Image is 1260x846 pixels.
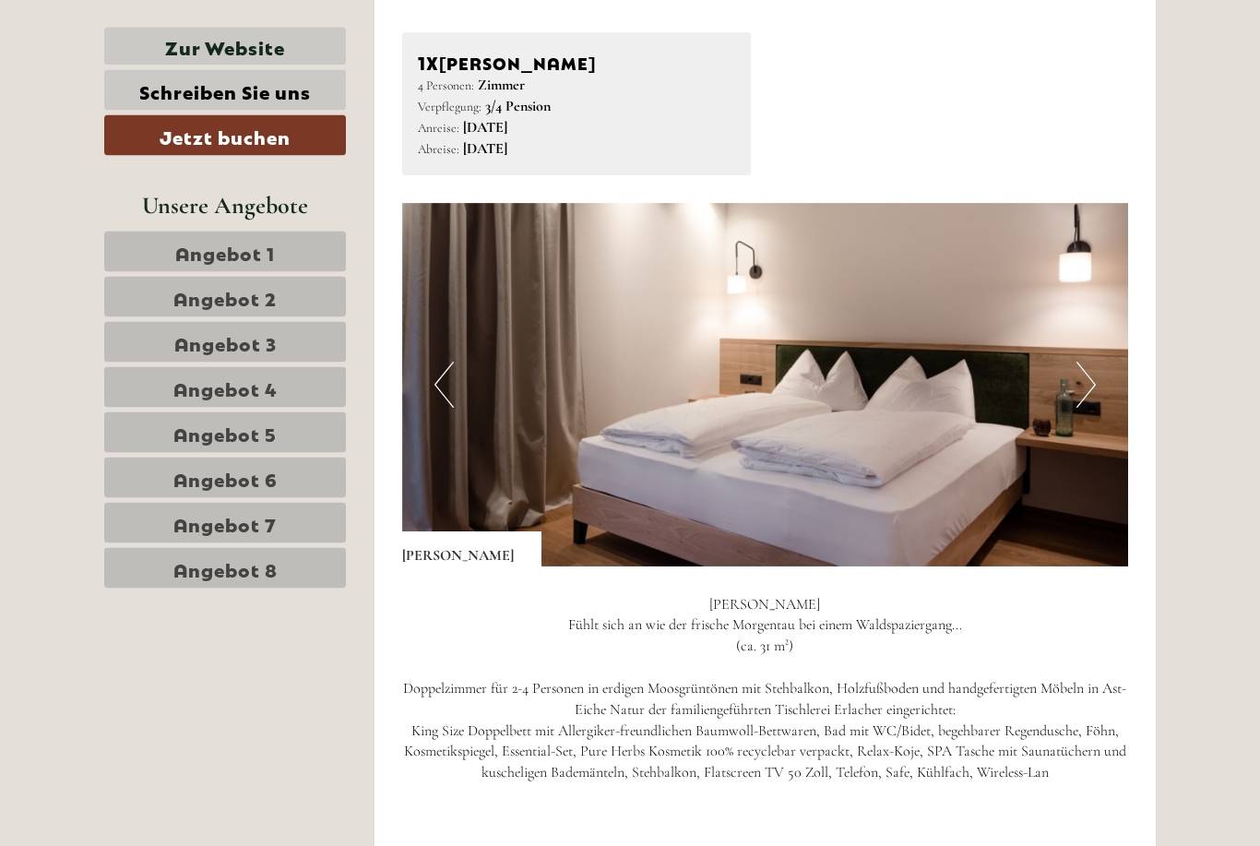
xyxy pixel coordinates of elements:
[418,49,736,76] div: [PERSON_NAME]
[173,555,278,581] span: Angebot 8
[174,329,277,355] span: Angebot 3
[463,140,507,159] b: [DATE]
[402,532,541,567] div: [PERSON_NAME]
[418,78,474,94] small: 4 Personen:
[28,54,262,68] div: [GEOGRAPHIC_DATA]
[418,142,459,158] small: Abreise:
[173,510,277,536] span: Angebot 7
[434,363,454,409] button: Previous
[418,100,481,115] small: Verpflegung:
[104,70,346,111] a: Schreiben Sie uns
[402,595,1129,785] p: [PERSON_NAME] Fühlt sich an wie der frische Morgentau bei einem Waldspaziergang... (ca. 31 m²) Do...
[485,98,551,116] b: 3/4 Pension
[173,465,278,491] span: Angebot 6
[463,119,507,137] b: [DATE]
[402,204,1129,567] img: image
[173,420,277,446] span: Angebot 5
[104,115,346,156] a: Jetzt buchen
[14,50,271,106] div: Guten Tag, wie können wir Ihnen helfen?
[418,49,439,75] b: 1x
[28,89,262,102] small: 22:56
[598,478,727,518] button: Senden
[321,14,406,45] div: Montag
[418,121,459,137] small: Anreise:
[104,28,346,66] a: Zur Website
[1076,363,1096,409] button: Next
[478,77,525,95] b: Zimmer
[173,375,278,400] span: Angebot 4
[104,188,346,222] div: Unsere Angebote
[173,284,277,310] span: Angebot 2
[175,239,275,265] span: Angebot 1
